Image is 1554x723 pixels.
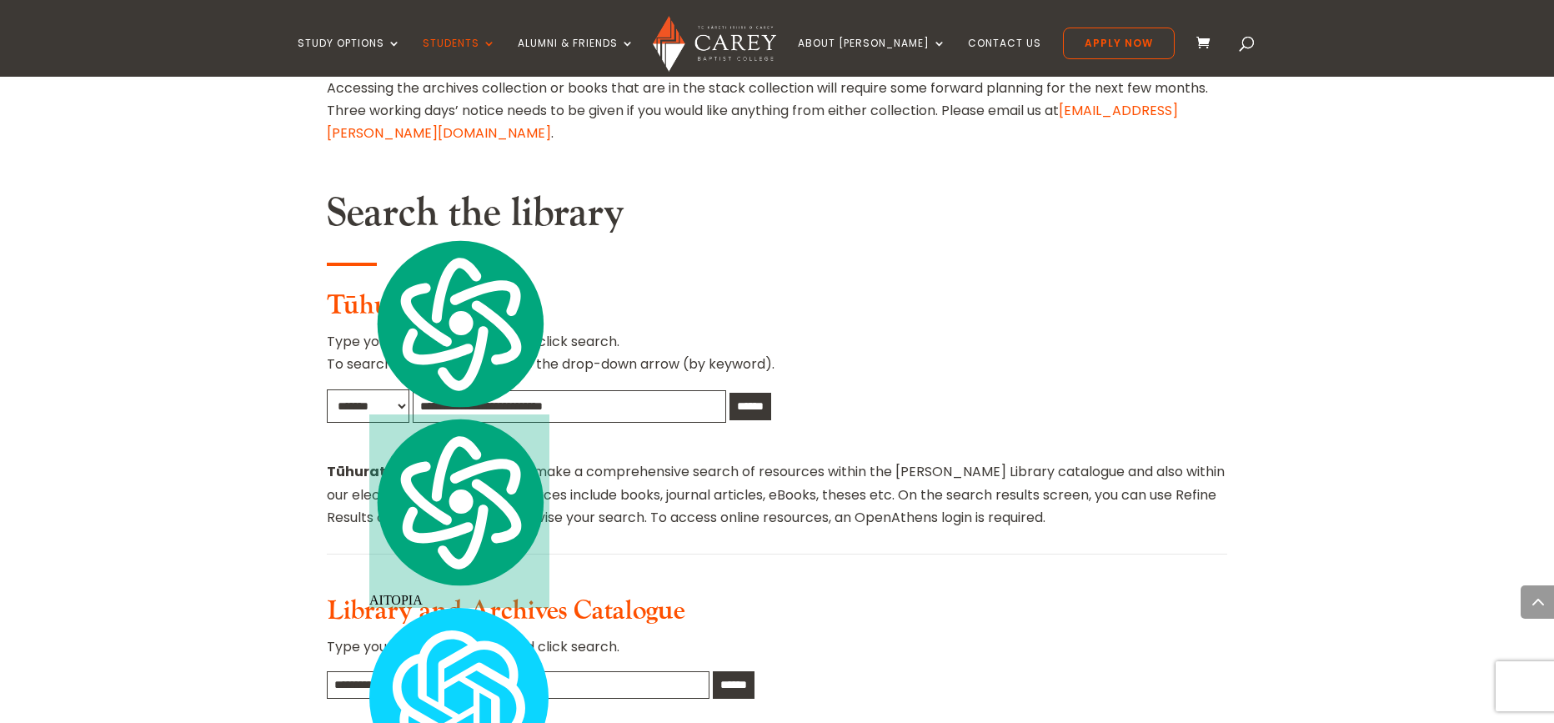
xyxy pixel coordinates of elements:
p: allows a user to make a comprehensive search of resources within the [PERSON_NAME] Library catalo... [327,460,1227,529]
div: AITOPIA [369,414,549,608]
a: Apply Now [1063,28,1175,59]
a: About [PERSON_NAME] [798,38,946,77]
a: Study Options [298,38,401,77]
a: Students [423,38,496,77]
p: Type your keyword(s) here and click search. To search by title or author use the drop-down arrow ... [327,330,1227,389]
h2: Search the library [327,189,1227,246]
h3: Library and Archives Catalogue [327,595,1227,635]
p: Type your keyword(s) here and click search. [327,635,1227,671]
img: Carey Baptist College [653,16,775,72]
strong: Tūhuratanga: [327,462,429,481]
h3: Tūhuratanga [327,290,1227,330]
p: Accessing the archives collection or books that are in the stack collection will require some for... [327,77,1227,145]
a: Alumni & Friends [518,38,634,77]
a: Contact Us [968,38,1041,77]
